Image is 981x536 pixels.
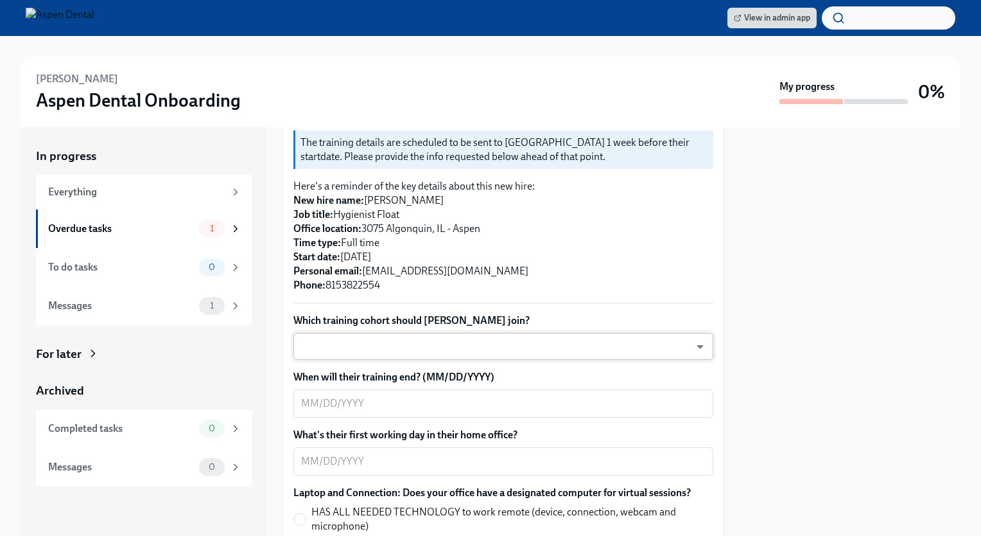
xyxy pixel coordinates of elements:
span: 0 [201,462,223,472]
div: Messages [48,299,194,313]
span: View in admin app [734,12,810,24]
img: Aspen Dental [26,8,94,28]
span: 1 [202,224,221,233]
p: The training details are scheduled to be sent to [GEOGRAPHIC_DATA] 1 week before their startdate.... [300,136,708,164]
h3: 0% [918,80,945,103]
label: Which training cohort should [PERSON_NAME] join? [293,314,713,328]
div: For later [36,346,82,362]
h3: Aspen Dental Onboarding [36,89,241,112]
a: Messages0 [36,448,252,487]
h6: [PERSON_NAME] [36,72,118,86]
div: Messages [48,460,194,474]
strong: Phone: [293,279,326,291]
span: 0 [201,262,223,272]
a: Overdue tasks1 [36,210,252,248]
a: Messages1 [36,287,252,325]
a: Everything [36,175,252,210]
span: HAS ALL NEEDED TECHNOLOGY to work remote (device, connection, webcam and microphone) [311,505,703,533]
a: To do tasks0 [36,248,252,287]
a: In progress [36,148,252,165]
div: ​ [293,333,713,360]
a: View in admin app [727,8,817,28]
strong: My progress [779,80,835,94]
strong: New hire name: [293,194,364,206]
label: When will their training end? (MM/DD/YYYY) [293,370,713,384]
strong: Office location: [293,222,361,235]
label: What's their first working day in their home office? [293,428,713,442]
div: Completed tasks [48,422,194,436]
strong: Start date: [293,251,340,263]
div: To do tasks [48,260,194,274]
span: 0 [201,424,223,433]
a: Completed tasks0 [36,409,252,448]
strong: Personal email: [293,265,362,277]
label: Laptop and Connection: Does your office have a designated computer for virtual sessions? [293,486,713,500]
div: Overdue tasks [48,222,194,236]
a: For later [36,346,252,362]
strong: Job title: [293,208,333,220]
strong: Time type: [293,237,341,249]
p: Here's a reminder of the key details about this new hire: [PERSON_NAME] Hygienist Float 3075 Algo... [293,179,713,292]
div: Everything [48,185,225,199]
a: Archived [36,382,252,399]
span: 1 [202,301,221,310]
